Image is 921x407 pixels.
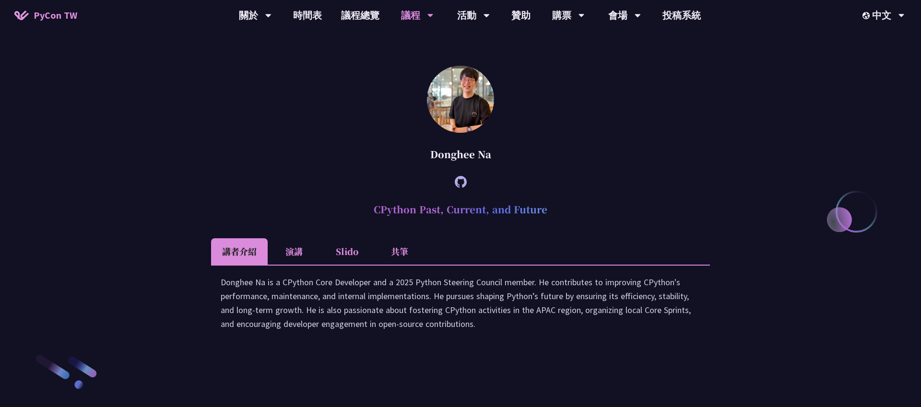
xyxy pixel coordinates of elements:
[211,140,710,169] div: Donghee Na
[320,238,373,265] li: Slido
[373,238,426,265] li: 共筆
[221,275,700,340] div: Donghee Na is a CPython Core Developer and a 2025 Python Steering Council member. He contributes ...
[5,3,87,27] a: PyCon TW
[211,238,268,265] li: 講者介紹
[14,11,29,20] img: Home icon of PyCon TW 2025
[862,12,872,19] img: Locale Icon
[211,195,710,224] h2: CPython Past, Current, and Future
[34,8,77,23] span: PyCon TW
[427,66,494,133] img: Donghee Na
[268,238,320,265] li: 演講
